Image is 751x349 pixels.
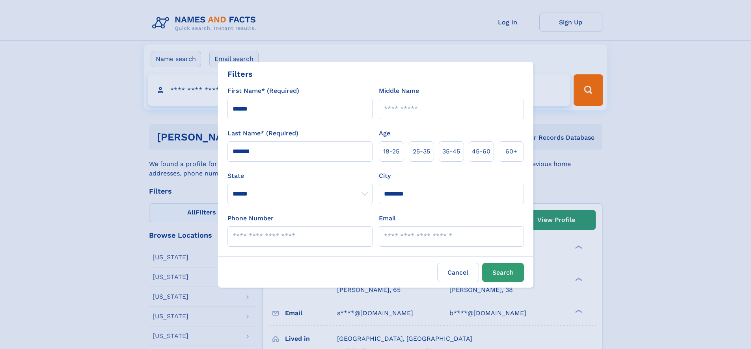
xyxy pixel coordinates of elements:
label: City [379,171,391,181]
div: Filters [227,68,253,80]
span: 45‑60 [472,147,490,156]
label: Middle Name [379,86,419,96]
label: Phone Number [227,214,274,223]
span: 18‑25 [383,147,399,156]
label: Cancel [437,263,479,282]
label: State [227,171,373,181]
span: 25‑35 [413,147,430,156]
span: 35‑45 [442,147,460,156]
label: Last Name* (Required) [227,129,298,138]
span: 60+ [505,147,517,156]
label: Age [379,129,390,138]
label: First Name* (Required) [227,86,299,96]
button: Search [482,263,524,282]
label: Email [379,214,396,223]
